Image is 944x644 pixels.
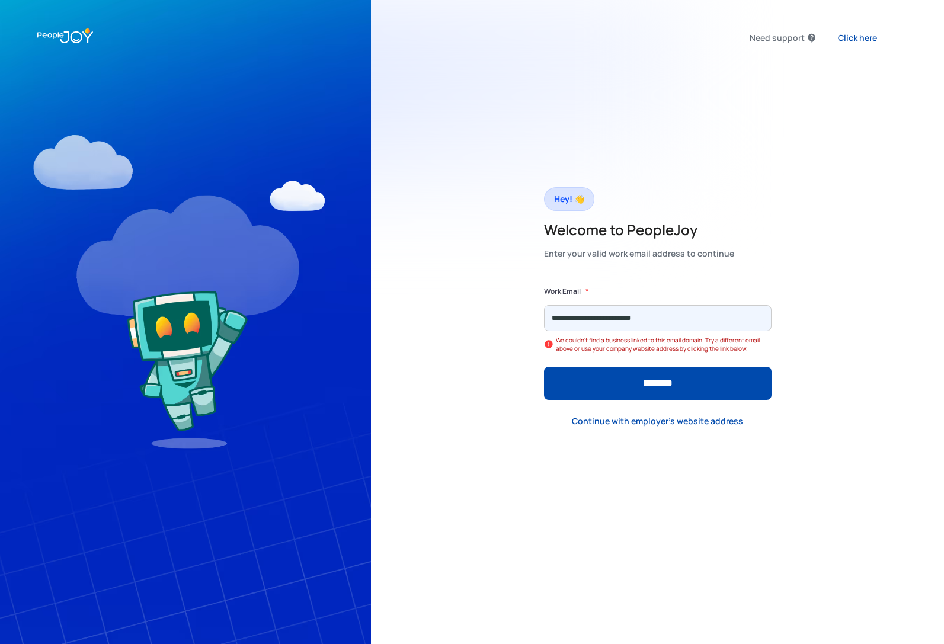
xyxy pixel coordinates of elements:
h2: Welcome to PeopleJoy [544,220,734,239]
div: Need support [750,30,805,46]
a: Click here [828,25,887,50]
div: Click here [838,32,877,44]
div: Enter your valid work email address to continue [544,245,734,262]
form: Form [544,286,772,400]
div: Hey! 👋 [554,191,584,207]
a: Continue with employer's website address [562,409,753,433]
div: Continue with employer's website address [572,415,743,427]
div: We couldn't find a business linked to this email domain. Try a different email above or use your ... [556,336,772,353]
label: Work Email [544,286,581,297]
